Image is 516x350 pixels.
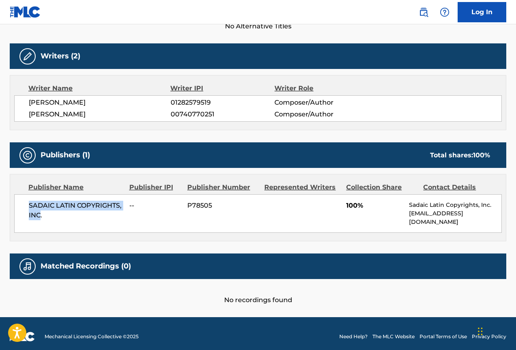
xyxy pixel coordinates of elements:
[29,201,123,220] span: SADAIC LATIN COPYRIGHTS, INC.
[430,150,490,160] div: Total shares:
[187,201,258,210] span: P78505
[423,183,494,192] div: Contact Details
[475,311,516,350] div: Widget de chat
[475,311,516,350] iframe: Chat Widget
[420,333,467,340] a: Portal Terms of Use
[45,333,139,340] span: Mechanical Licensing Collective © 2025
[409,209,501,226] p: [EMAIL_ADDRESS][DOMAIN_NAME]
[274,98,369,107] span: Composer/Author
[472,333,506,340] a: Privacy Policy
[473,151,490,159] span: 100 %
[10,21,506,31] span: No Alternative Titles
[28,183,123,192] div: Publisher Name
[478,319,483,344] div: Arrastrar
[171,110,275,119] span: 00740770251
[458,2,506,22] a: Log In
[171,98,275,107] span: 01282579519
[419,7,428,17] img: search
[274,110,369,119] span: Composer/Author
[129,201,181,210] span: --
[29,98,171,107] span: [PERSON_NAME]
[10,6,41,18] img: MLC Logo
[23,150,32,160] img: Publishers
[129,183,181,192] div: Publisher IPI
[440,7,450,17] img: help
[41,52,80,61] h5: Writers (2)
[41,150,90,160] h5: Publishers (1)
[187,183,258,192] div: Publisher Number
[274,84,369,93] div: Writer Role
[346,183,417,192] div: Collection Share
[437,4,453,20] div: Help
[170,84,274,93] div: Writer IPI
[23,52,32,61] img: Writers
[339,333,368,340] a: Need Help?
[373,333,415,340] a: The MLC Website
[10,279,506,305] div: No recordings found
[29,110,171,119] span: [PERSON_NAME]
[264,183,340,192] div: Represented Writers
[41,262,131,271] h5: Matched Recordings (0)
[28,84,170,93] div: Writer Name
[415,4,432,20] a: Public Search
[409,201,501,209] p: Sadaic Latin Copyrights, Inc.
[23,262,32,271] img: Matched Recordings
[346,201,403,210] span: 100%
